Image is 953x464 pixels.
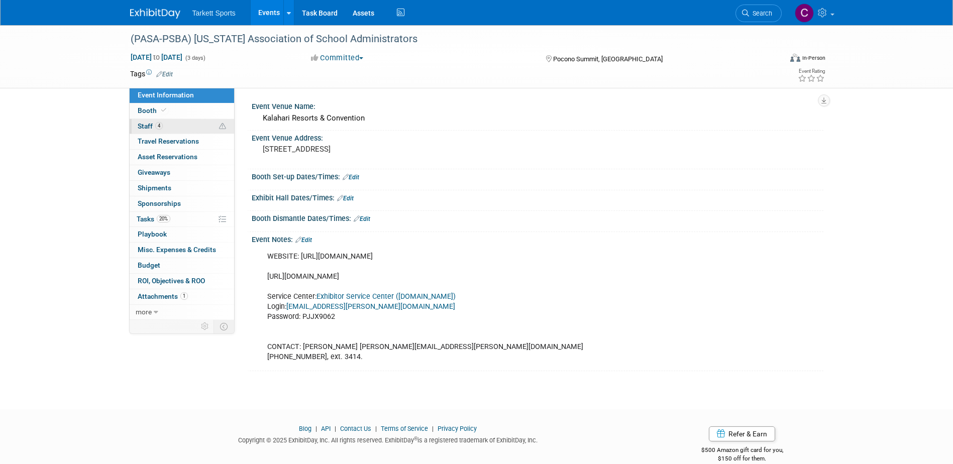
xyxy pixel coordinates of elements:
a: [EMAIL_ADDRESS][PERSON_NAME][DOMAIN_NAME] [286,302,455,311]
div: Booth Dismantle Dates/Times: [252,211,823,224]
span: Playbook [138,230,167,238]
div: Event Rating [798,69,825,74]
span: Sponsorships [138,199,181,207]
span: Shipments [138,184,171,192]
img: Format-Inperson.png [790,54,800,62]
a: Edit [295,237,312,244]
a: Staff4 [130,119,234,134]
span: Potential Scheduling Conflict -- at least one attendee is tagged in another overlapping event. [219,122,226,131]
div: WEBSITE: [URL][DOMAIN_NAME] [URL][DOMAIN_NAME] Service Center: Login: Password: PJJX9062 CONTACT:... [260,247,713,368]
a: Tasks20% [130,212,234,227]
span: 4 [155,122,163,130]
span: 1 [180,292,188,300]
div: $500 Amazon gift card for you, [661,439,823,462]
span: Tasks [137,215,170,223]
a: Edit [337,195,354,202]
div: Event Format [722,52,826,67]
span: Travel Reservations [138,137,199,145]
span: Giveaways [138,168,170,176]
a: Exhibitor Service Center ([DOMAIN_NAME]) [316,292,456,301]
div: Event Venue Address: [252,131,823,143]
img: ExhibitDay [130,9,180,19]
div: Event Venue Name: [252,99,823,111]
span: Pocono Summit, [GEOGRAPHIC_DATA] [553,55,663,63]
span: more [136,308,152,316]
a: API [321,425,331,432]
div: Kalahari Resorts & Convention [259,110,816,126]
a: Playbook [130,227,234,242]
a: Asset Reservations [130,150,234,165]
span: [DATE] [DATE] [130,53,183,62]
td: Toggle Event Tabs [214,320,234,333]
span: Staff [138,122,163,130]
a: Attachments1 [130,289,234,304]
a: Sponsorships [130,196,234,211]
a: Terms of Service [381,425,428,432]
i: Booth reservation complete [161,107,166,113]
span: Booth [138,106,168,114]
span: ROI, Objectives & ROO [138,277,205,285]
a: ROI, Objectives & ROO [130,274,234,289]
a: Travel Reservations [130,134,234,149]
sup: ® [414,436,417,441]
div: Exhibit Hall Dates/Times: [252,190,823,203]
a: Booth [130,103,234,119]
a: Edit [156,71,173,78]
a: Edit [343,174,359,181]
span: | [313,425,320,432]
img: Christa Collins [795,4,814,23]
span: | [430,425,436,432]
pre: [STREET_ADDRESS] [263,145,479,154]
span: Attachments [138,292,188,300]
a: Misc. Expenses & Credits [130,243,234,258]
span: Search [749,10,772,17]
a: Refer & Earn [709,426,775,441]
a: Contact Us [340,425,371,432]
div: Event Notes: [252,232,823,245]
td: Personalize Event Tab Strip [196,320,214,333]
span: 20% [157,215,170,222]
a: Privacy Policy [438,425,477,432]
a: Event Information [130,88,234,103]
span: | [332,425,339,432]
span: to [152,53,161,61]
td: Tags [130,69,173,79]
span: Misc. Expenses & Credits [138,246,216,254]
div: Booth Set-up Dates/Times: [252,169,823,182]
span: Budget [138,261,160,269]
span: Tarkett Sports [192,9,236,17]
span: Asset Reservations [138,153,197,161]
span: | [373,425,379,432]
button: Committed [307,53,367,63]
div: Copyright © 2025 ExhibitDay, Inc. All rights reserved. ExhibitDay is a registered trademark of Ex... [130,433,647,445]
div: $150 off for them. [661,454,823,463]
a: Shipments [130,181,234,196]
a: Budget [130,258,234,273]
span: Event Information [138,91,194,99]
span: (3 days) [184,55,205,61]
div: In-Person [802,54,825,62]
a: Edit [354,215,370,222]
a: more [130,305,234,320]
a: Search [735,5,782,22]
a: Giveaways [130,165,234,180]
a: Blog [299,425,311,432]
div: (PASA-PSBA) [US_STATE] Association of School Administrators [127,30,767,48]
